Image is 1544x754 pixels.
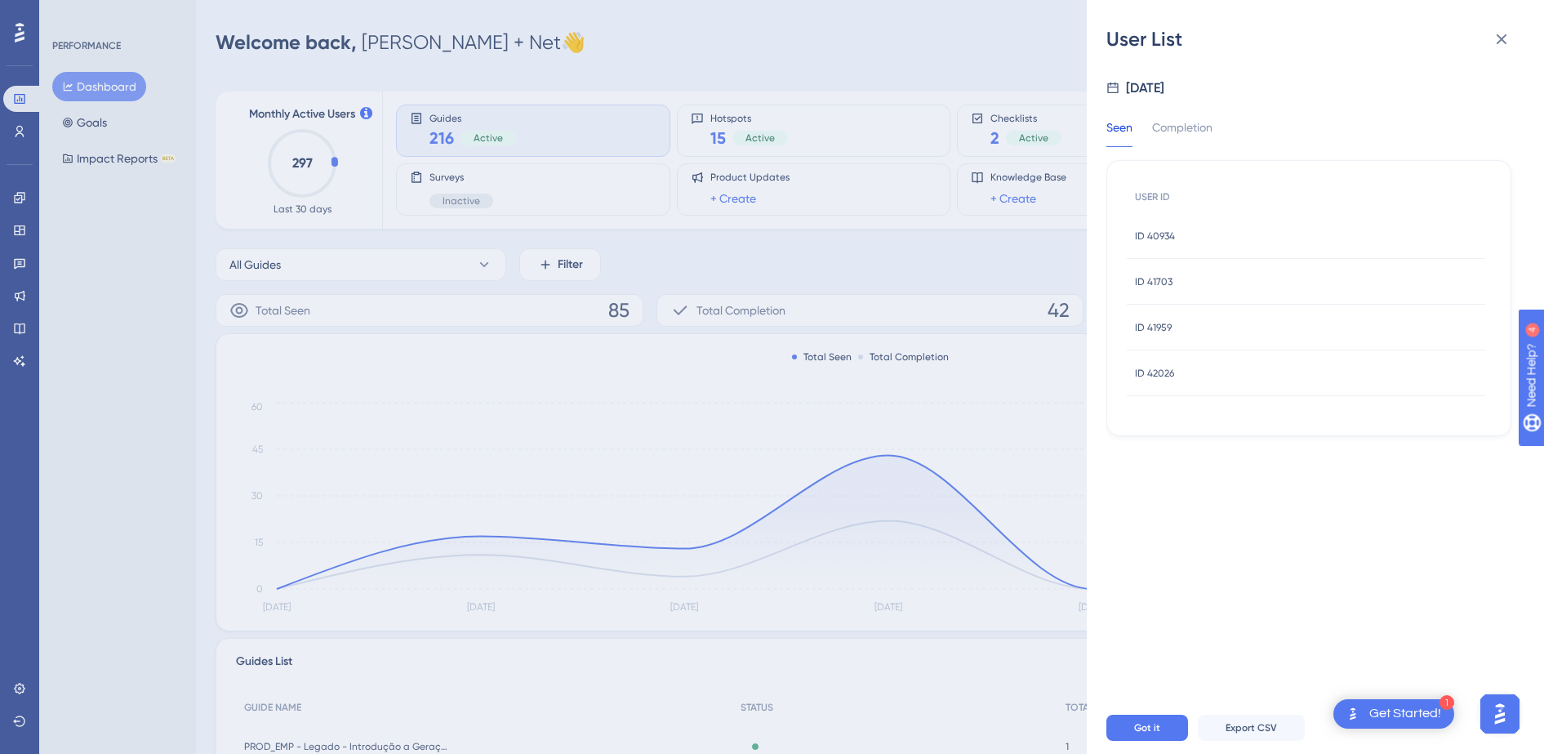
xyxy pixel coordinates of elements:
div: 4 [113,8,118,21]
button: Got it [1106,715,1188,741]
img: launcher-image-alternative-text [1343,704,1363,724]
iframe: UserGuiding AI Assistant Launcher [1475,689,1524,738]
button: Export CSV [1198,715,1305,741]
div: Seen [1106,118,1132,147]
div: User List [1106,26,1524,52]
span: ID 41959 [1135,321,1172,334]
div: Open Get Started! checklist, remaining modules: 1 [1333,699,1454,729]
div: Completion [1152,118,1213,147]
span: ID 42026 [1135,367,1174,380]
div: 1 [1439,695,1454,710]
span: USER ID [1135,190,1170,203]
span: Got it [1134,721,1160,734]
span: Need Help? [38,4,102,24]
span: Export CSV [1226,721,1277,734]
div: [DATE] [1126,78,1164,98]
span: ID 40934 [1135,230,1175,243]
div: Get Started! [1369,705,1441,723]
span: ID 41703 [1135,275,1172,288]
